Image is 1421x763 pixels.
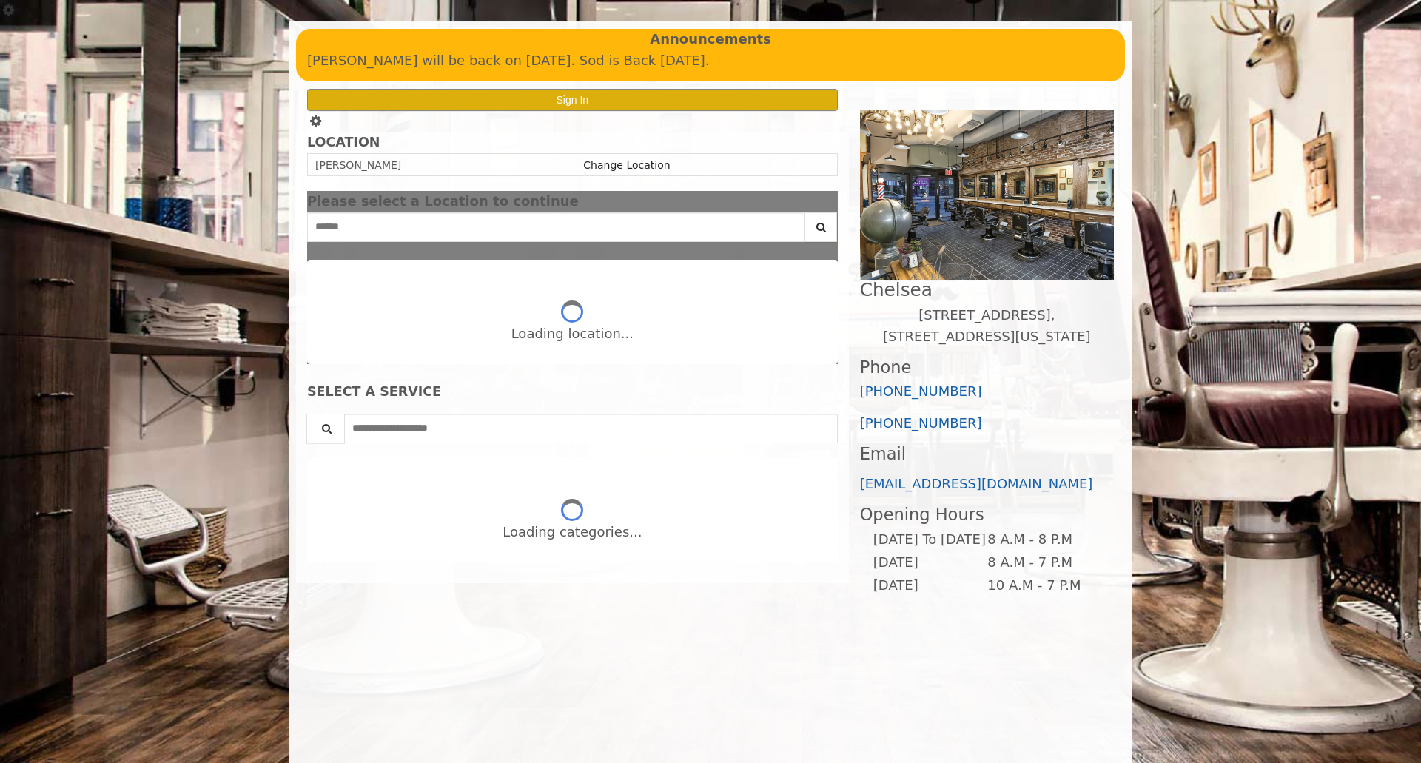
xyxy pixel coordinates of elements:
i: Search button [813,222,830,232]
a: [PHONE_NUMBER] [860,415,982,431]
button: Service Search [306,414,345,443]
b: Announcements [650,29,771,50]
div: Loading categories... [503,522,642,543]
div: Center Select [307,212,838,249]
h3: Opening Hours [860,505,1114,524]
td: 8 A.M - 8 P.M [987,528,1101,551]
div: Loading location... [511,323,634,345]
a: [EMAIL_ADDRESS][DOMAIN_NAME] [860,476,1093,491]
h2: Chelsea [860,280,1114,300]
td: 10 A.M - 7 P.M [987,574,1101,597]
h3: Email [860,445,1114,463]
a: Change Location [583,159,670,171]
h3: Phone [860,358,1114,377]
input: Search Center [307,212,805,242]
p: [PERSON_NAME] will be back on [DATE]. Sod is Back [DATE]. [307,50,1114,72]
b: LOCATION [307,135,380,149]
td: [DATE] [873,551,987,574]
button: close dialog [816,197,838,206]
a: [PHONE_NUMBER] [860,383,982,399]
button: Sign In [307,89,838,110]
span: [PERSON_NAME] [315,159,401,171]
td: 8 A.M - 7 P.M [987,551,1101,574]
div: SELECT A SERVICE [307,385,838,399]
p: [STREET_ADDRESS],[STREET_ADDRESS][US_STATE] [860,305,1114,348]
td: [DATE] To [DATE] [873,528,987,551]
td: [DATE] [873,574,987,597]
span: Please select a Location to continue [307,193,579,209]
